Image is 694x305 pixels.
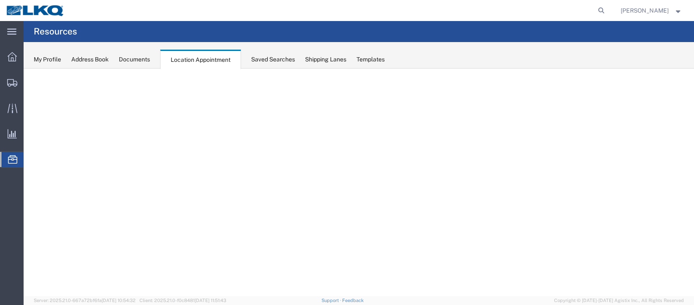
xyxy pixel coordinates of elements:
div: Location Appointment [160,50,241,69]
div: Templates [356,55,385,64]
iframe: FS Legacy Container [24,69,694,296]
div: Documents [119,55,150,64]
div: Shipping Lanes [305,55,346,64]
a: Feedback [342,298,364,303]
a: Support [322,298,343,303]
span: Server: 2025.21.0-667a72bf6fa [34,298,136,303]
span: Copyright © [DATE]-[DATE] Agistix Inc., All Rights Reserved [554,297,684,304]
div: My Profile [34,55,61,64]
span: [DATE] 11:51:43 [195,298,226,303]
img: logo [6,4,65,17]
span: [DATE] 10:54:32 [102,298,136,303]
span: Christopher Sanchez [621,6,669,15]
h4: Resources [34,21,77,42]
span: Client: 2025.21.0-f0c8481 [139,298,226,303]
div: Saved Searches [251,55,295,64]
div: Address Book [71,55,109,64]
button: [PERSON_NAME] [620,5,683,16]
